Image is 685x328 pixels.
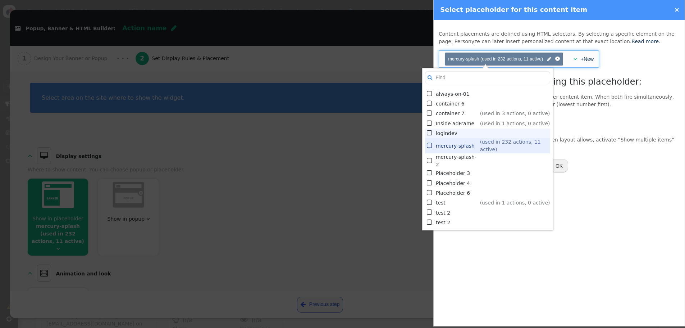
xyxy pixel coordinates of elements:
[427,207,433,217] span: 
[428,74,432,81] span: 
[436,129,478,138] td: logindev
[480,119,551,129] td: (used in 1 actions, 0 active)
[427,89,433,99] span: 
[436,178,478,188] td: Placeholder 4
[436,188,478,198] td: Placeholder 6
[436,89,478,99] td: always-on-01
[427,108,433,118] span: 
[480,109,551,118] td: (used in 3 actions, 0 active)
[439,93,680,108] p: This placeholder is already assigned to another content item. When both fire simultaneously, set ...
[439,136,680,151] p: * To display several items simultaneously when layout allows, activate “Show multiple items” in t...
[448,57,543,62] span: mercury-splash (used in 232 actions, 11 active)
[439,30,680,45] p: Content placements are defined using HTML selectors. By selecting a specific element on the page,...
[427,198,433,207] span: 
[436,153,478,169] td: mercury-splash-2
[436,169,478,178] td: Placeholder 3
[436,119,478,129] td: Inside adFrame
[436,99,478,109] td: container 6
[427,99,433,108] span: 
[436,109,478,118] td: container 7
[436,138,478,153] td: mercury-splash
[480,138,551,153] td: (used in 232 actions, 11 active)
[427,217,433,227] span: 
[674,6,680,13] a: ×
[550,159,568,172] button: OK
[581,56,594,62] a: +New
[427,128,433,138] span: 
[439,75,680,88] h3: List of all content items using this placeholder:
[427,156,433,166] span: 
[436,198,478,208] td: test
[574,57,577,62] span: 
[425,71,550,84] input: Find
[436,218,478,228] td: test 2
[631,39,660,44] a: Read more.
[427,141,433,150] span: 
[547,56,551,63] span: 
[436,208,478,217] td: test 2
[480,198,551,208] td: (used in 1 actions, 0 active)
[427,118,433,128] span: 
[427,178,433,188] span: 
[427,188,433,198] span: 
[427,168,433,178] span: 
